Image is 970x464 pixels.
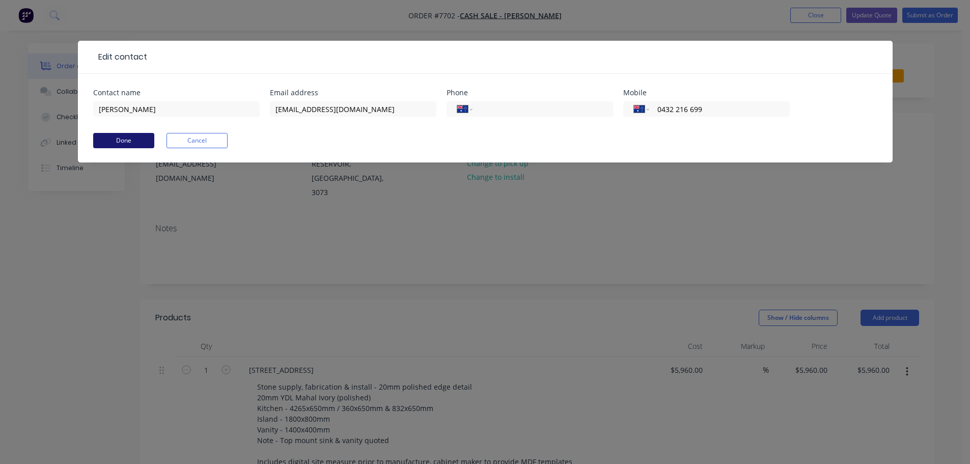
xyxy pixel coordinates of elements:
div: Phone [447,89,613,96]
button: Done [93,133,154,148]
div: Mobile [623,89,790,96]
div: Edit contact [93,51,147,63]
button: Cancel [167,133,228,148]
div: Email address [270,89,436,96]
div: Contact name [93,89,260,96]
